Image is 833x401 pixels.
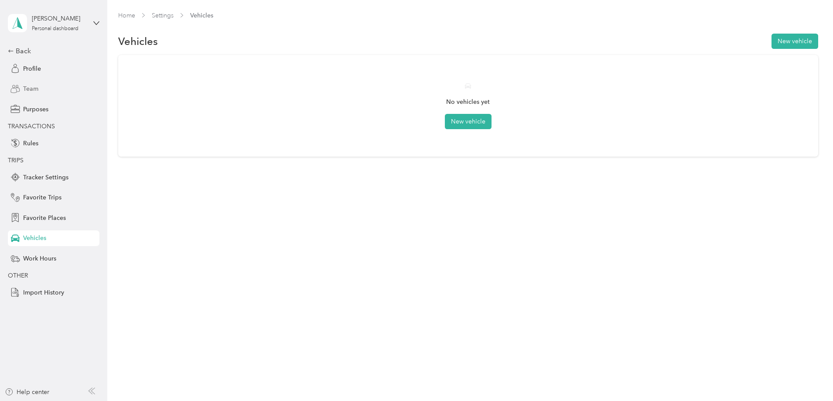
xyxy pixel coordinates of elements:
span: Team [23,84,38,93]
span: Import History [23,288,64,297]
button: Help center [5,387,49,397]
span: Favorite Places [23,213,66,223]
span: TRANSACTIONS [8,123,55,130]
div: [PERSON_NAME] [32,14,86,23]
span: Tracker Settings [23,173,68,182]
div: Personal dashboard [32,26,79,31]
h1: Vehicles [118,37,158,46]
span: Rules [23,139,38,148]
span: Purposes [23,105,48,114]
div: Back [8,46,95,56]
button: New vehicle [772,34,818,49]
span: Profile [23,64,41,73]
span: OTHER [8,272,28,279]
span: Vehicles [190,11,213,20]
button: New vehicle [445,114,492,129]
span: Work Hours [23,254,56,263]
a: Home [118,12,135,19]
iframe: Everlance-gr Chat Button Frame [784,352,833,401]
span: Favorite Trips [23,193,61,202]
a: Settings [152,12,174,19]
span: Vehicles [23,233,46,243]
p: No vehicles yet [446,97,490,106]
span: TRIPS [8,157,24,164]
